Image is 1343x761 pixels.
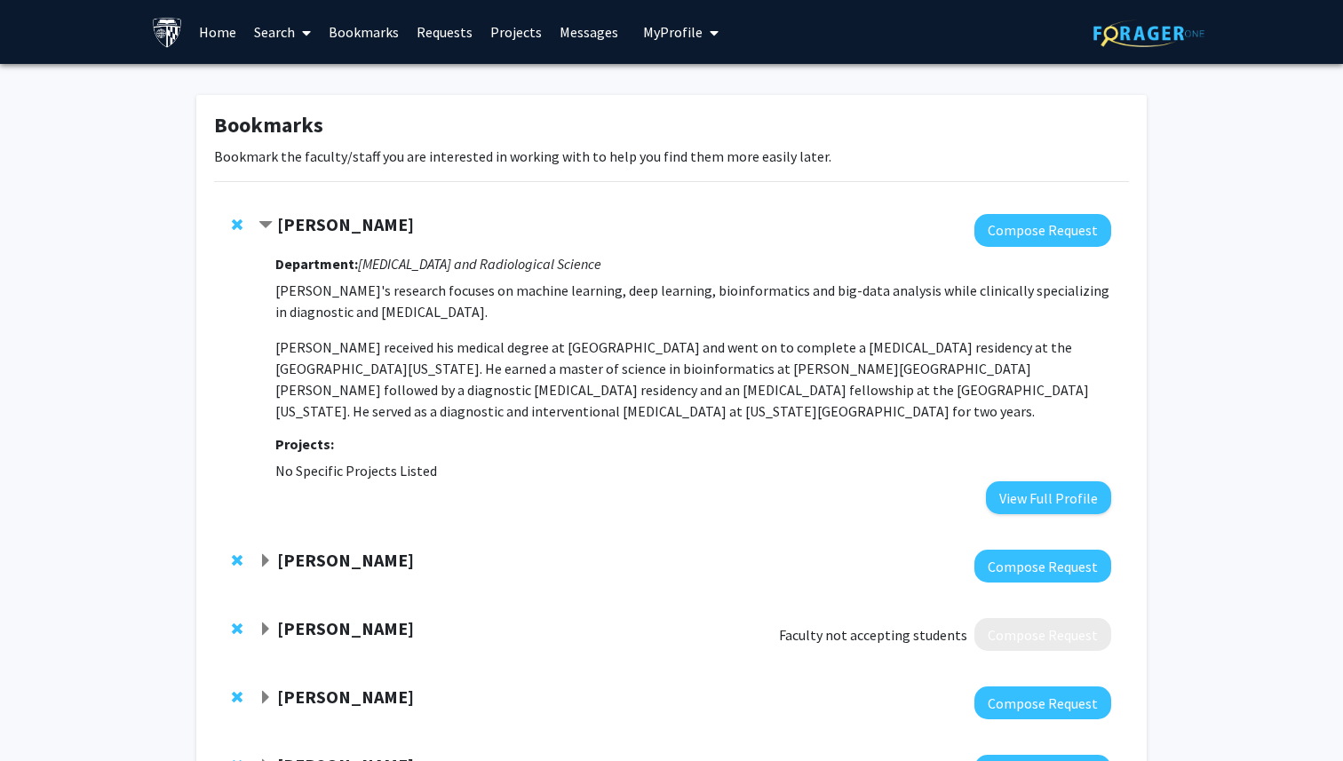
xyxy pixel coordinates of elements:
[275,280,1111,322] p: [PERSON_NAME]'s research focuses on machine learning, deep learning, bioinformatics and big-data ...
[986,481,1111,514] button: View Full Profile
[643,23,703,41] span: My Profile
[232,218,242,232] span: Remove Harrison Bai from bookmarks
[258,691,273,705] span: Expand Bunmi Ogungbe Bookmark
[190,1,245,63] a: Home
[258,554,273,568] span: Expand Casey Lurtz Bookmark
[258,218,273,233] span: Contract Harrison Bai Bookmark
[974,550,1111,583] button: Compose Request to Casey Lurtz
[275,435,334,453] strong: Projects:
[277,549,414,571] strong: [PERSON_NAME]
[245,1,320,63] a: Search
[13,681,75,748] iframe: Chat
[214,113,1129,139] h1: Bookmarks
[275,337,1111,422] p: [PERSON_NAME] received his medical degree at [GEOGRAPHIC_DATA] and went on to complete a [MEDICAL...
[481,1,551,63] a: Projects
[277,617,414,639] strong: [PERSON_NAME]
[152,17,183,48] img: Johns Hopkins University Logo
[275,462,437,480] span: No Specific Projects Listed
[779,624,967,646] span: Faculty not accepting students
[551,1,627,63] a: Messages
[358,255,601,273] i: [MEDICAL_DATA] and Radiological Science
[277,213,414,235] strong: [PERSON_NAME]
[974,214,1111,247] button: Compose Request to Harrison Bai
[1093,20,1204,47] img: ForagerOne Logo
[258,622,273,637] span: Expand Michelle Johansen Bookmark
[320,1,408,63] a: Bookmarks
[275,255,358,273] strong: Department:
[232,622,242,636] span: Remove Michelle Johansen from bookmarks
[214,146,1129,167] p: Bookmark the faculty/staff you are interested in working with to help you find them more easily l...
[408,1,481,63] a: Requests
[974,686,1111,719] button: Compose Request to Bunmi Ogungbe
[232,553,242,567] span: Remove Casey Lurtz from bookmarks
[974,618,1111,651] button: Compose Request to Michelle Johansen
[232,690,242,704] span: Remove Bunmi Ogungbe from bookmarks
[277,686,414,708] strong: [PERSON_NAME]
